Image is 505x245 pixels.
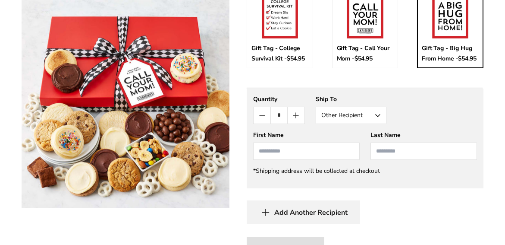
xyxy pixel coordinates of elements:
[247,200,360,224] button: Add Another Recipient
[253,167,477,175] div: *Shipping address will be collected at checkout
[253,95,305,103] div: Quantity
[253,143,360,160] input: First Name
[316,95,386,103] div: Ship To
[370,131,477,139] div: Last Name
[247,89,483,188] gfm-form: New recipient
[253,131,360,139] div: First Name
[254,107,270,124] button: Count minus
[274,208,348,217] span: Add Another Recipient
[288,107,304,124] button: Count plus
[316,107,386,124] button: Other Recipient
[370,143,477,160] input: Last Name
[270,107,287,124] input: Quantity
